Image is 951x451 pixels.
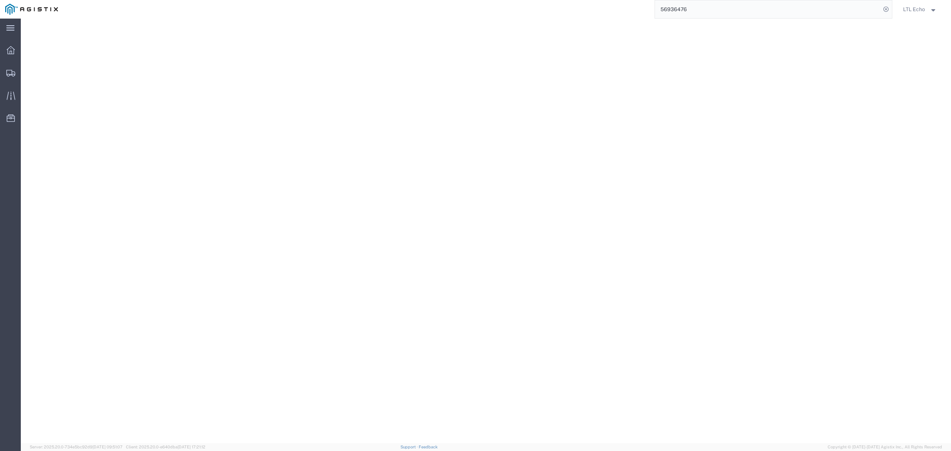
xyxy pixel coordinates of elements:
[126,445,205,449] span: Client: 2025.20.0-e640dba
[30,445,123,449] span: Server: 2025.20.0-734e5bc92d9
[828,444,942,450] span: Copyright © [DATE]-[DATE] Agistix Inc., All Rights Reserved
[655,0,881,18] input: Search for shipment number, reference number
[903,5,925,13] span: LTL Echo
[419,445,438,449] a: Feedback
[400,445,419,449] a: Support
[5,4,58,15] img: logo
[92,445,123,449] span: [DATE] 09:51:07
[21,19,951,443] iframe: FS Legacy Container
[903,5,941,14] button: LTL Echo
[178,445,205,449] span: [DATE] 17:21:12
